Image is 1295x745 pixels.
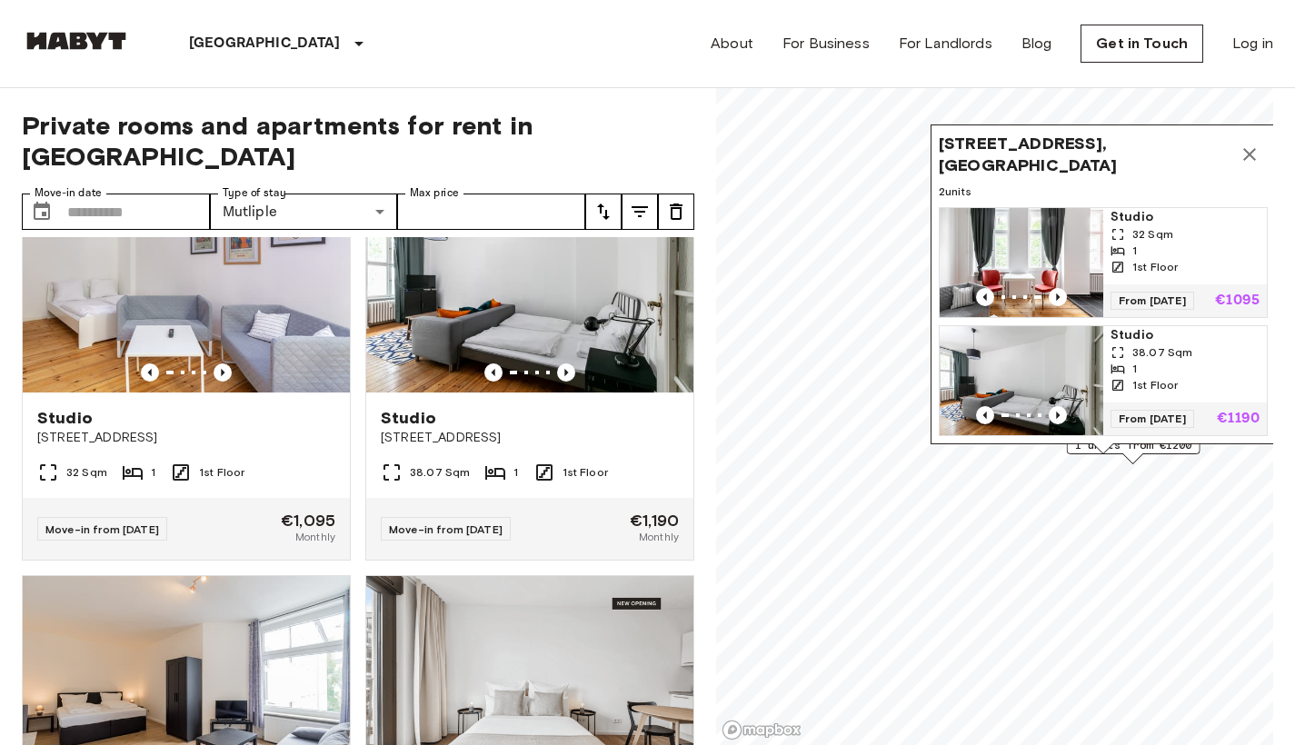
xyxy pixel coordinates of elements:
span: 1 [1132,361,1137,377]
span: Move-in from [DATE] [389,522,503,536]
span: [STREET_ADDRESS] [381,429,679,447]
button: tune [658,194,694,230]
a: Marketing picture of unit DE-01-015-004-01HPrevious imagePrevious imageStudio38.07 Sqm11st FloorF... [939,325,1268,436]
div: Map marker [931,124,1276,454]
button: Previous image [557,363,575,382]
label: Max price [410,185,459,201]
span: 38.07 Sqm [1132,344,1192,361]
span: 1 [151,464,155,481]
span: 32 Sqm [1132,226,1173,243]
label: Move-in date [35,185,102,201]
button: Previous image [976,406,994,424]
span: €1,095 [281,512,335,529]
button: Previous image [976,288,994,306]
button: Previous image [1049,288,1067,306]
label: Type of stay [223,185,286,201]
a: Marketing picture of unit DE-01-015-002-01HPrevious imagePrevious imageStudio[STREET_ADDRESS]32 S... [22,174,351,561]
p: €1095 [1215,293,1260,308]
a: For Business [782,33,870,55]
span: Move-in from [DATE] [45,522,159,536]
p: €1190 [1217,412,1260,426]
button: Previous image [214,363,232,382]
span: €1,190 [630,512,679,529]
a: Mapbox logo [722,720,802,740]
span: 2 units [939,184,1268,200]
img: Marketing picture of unit DE-01-015-002-01H [23,174,350,392]
button: Choose date [24,194,60,230]
span: Monthly [639,529,679,545]
span: [STREET_ADDRESS] [37,429,335,447]
span: [STREET_ADDRESS], [GEOGRAPHIC_DATA] [939,133,1231,176]
span: Studio [1111,208,1260,226]
span: 1st Floor [563,464,608,481]
span: From [DATE] [1111,292,1194,310]
button: Previous image [484,363,503,382]
span: 1st Floor [199,464,244,481]
img: Habyt [22,32,131,50]
span: 1st Floor [1132,377,1178,393]
img: Marketing picture of unit DE-01-015-004-01H [366,174,693,392]
span: 1 [1132,243,1137,259]
a: About [711,33,753,55]
a: Previous imagePrevious imageStudio32 Sqm11st FloorFrom [DATE]€1095 [939,207,1268,318]
button: tune [622,194,658,230]
span: Private rooms and apartments for rent in [GEOGRAPHIC_DATA] [22,110,694,172]
span: From [DATE] [1111,410,1194,428]
span: Studio [37,407,93,429]
a: For Landlords [899,33,992,55]
a: Blog [1021,33,1052,55]
span: 38.07 Sqm [410,464,470,481]
a: Get in Touch [1081,25,1203,63]
span: 1st Floor [1132,259,1178,275]
span: Studio [381,407,436,429]
span: Monthly [295,529,335,545]
span: 1 [513,464,518,481]
a: Log in [1232,33,1273,55]
div: Mutliple [210,194,398,230]
span: 32 Sqm [66,464,107,481]
img: Marketing picture of unit DE-01-015-002-01H [940,208,1103,317]
button: tune [585,194,622,230]
p: [GEOGRAPHIC_DATA] [189,33,341,55]
button: Previous image [1049,406,1067,424]
button: Previous image [141,363,159,382]
span: Studio [1111,326,1260,344]
a: Marketing picture of unit DE-01-015-004-01HPrevious imagePrevious imageStudio[STREET_ADDRESS]38.0... [365,174,694,561]
img: Marketing picture of unit DE-01-015-004-01H [940,326,1103,435]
